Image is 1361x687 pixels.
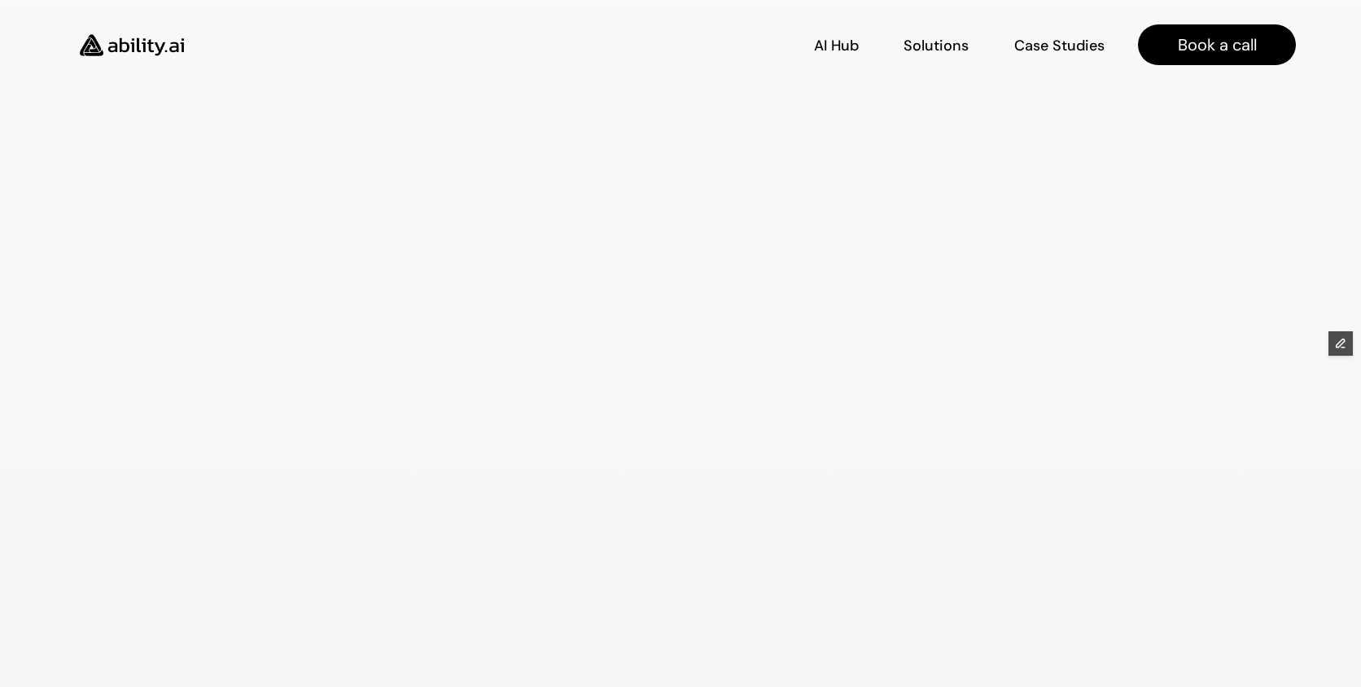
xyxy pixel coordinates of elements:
span: I [621,168,629,208]
p: Case Studies [1014,36,1105,56]
span: m [713,168,743,208]
span: t [762,168,776,208]
span: b [516,168,537,208]
span: a [359,168,378,208]
span: d [378,168,399,208]
a: AI Hub [814,31,859,59]
span: e [339,168,359,208]
span: o [785,168,804,208]
span: o [694,168,713,208]
span: u [660,168,680,208]
span: a [497,168,516,208]
span: t [576,168,590,208]
span: A [637,168,660,208]
span: R [319,168,339,208]
p: Solutions [904,36,969,56]
span: e [470,168,489,208]
p: Book a call [1178,33,1257,56]
span: o [537,168,557,208]
span: i [776,168,785,208]
span: a [743,168,762,208]
a: Case Studies [1013,31,1105,59]
a: Solutions [904,31,969,59]
span: o [437,168,457,208]
nav: Main navigation [207,24,1296,65]
span: A [598,168,621,208]
span: n [804,168,824,208]
p: AI Hub [814,36,859,56]
span: r [457,168,470,208]
span: t [680,168,694,208]
span: m [407,168,437,208]
button: Edit Framer Content [1328,331,1353,356]
span: u [557,168,576,208]
a: Book a call [1138,24,1296,65]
